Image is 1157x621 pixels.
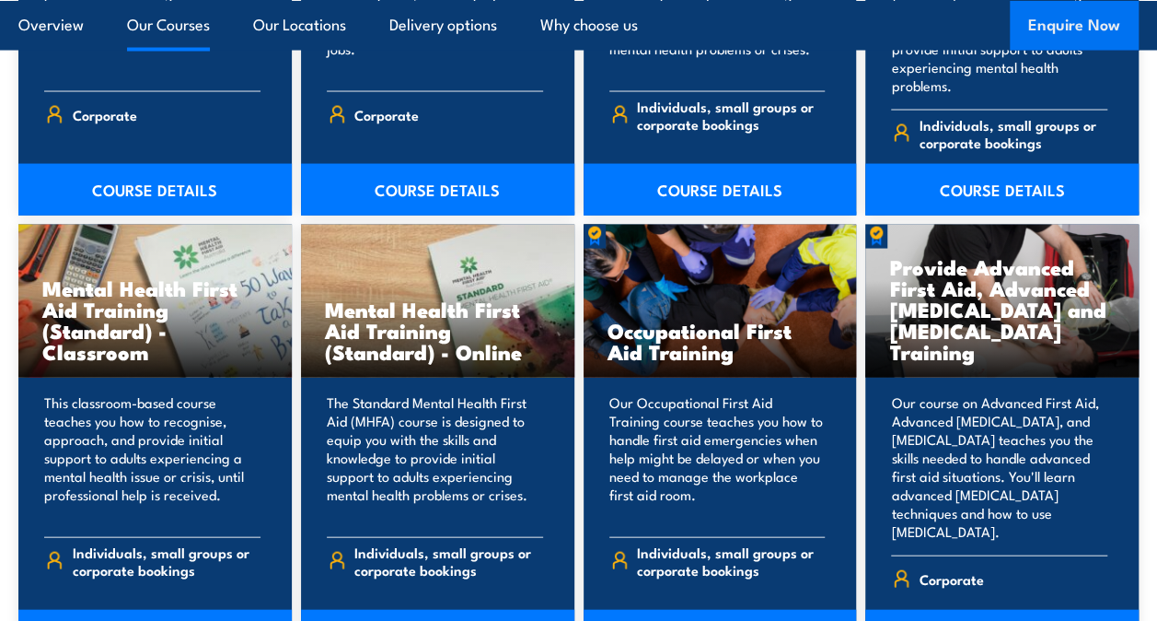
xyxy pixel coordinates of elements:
span: Corporate [73,100,137,129]
span: Individuals, small groups or corporate bookings [637,544,825,579]
a: COURSE DETAILS [18,164,292,216]
span: Corporate [354,100,419,129]
p: Our Occupational First Aid Training course teaches you how to handle first aid emergencies when h... [609,393,826,522]
h3: Mental Health First Aid Training (Standard) - Online [325,299,550,362]
span: Corporate [920,565,984,593]
a: COURSE DETAILS [584,164,857,216]
h3: Provide Advanced First Aid, Advanced [MEDICAL_DATA] and [MEDICAL_DATA] Training [889,256,1115,362]
h3: Occupational First Aid Training [607,320,833,362]
span: Individuals, small groups or corporate bookings [637,98,825,133]
p: The Standard Mental Health First Aid (MHFA) course is designed to equip you with the skills and k... [327,393,543,522]
a: COURSE DETAILS [865,164,1139,216]
span: Individuals, small groups or corporate bookings [354,544,542,579]
span: Individuals, small groups or corporate bookings [73,544,260,579]
p: Our course on Advanced First Aid, Advanced [MEDICAL_DATA], and [MEDICAL_DATA] teaches you the ski... [891,393,1107,541]
h3: Mental Health First Aid Training (Standard) - Classroom [42,277,268,362]
a: COURSE DETAILS [301,164,574,216]
p: This classroom-based course teaches you how to recognise, approach, and provide initial support t... [44,393,260,522]
span: Individuals, small groups or corporate bookings [920,116,1107,151]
